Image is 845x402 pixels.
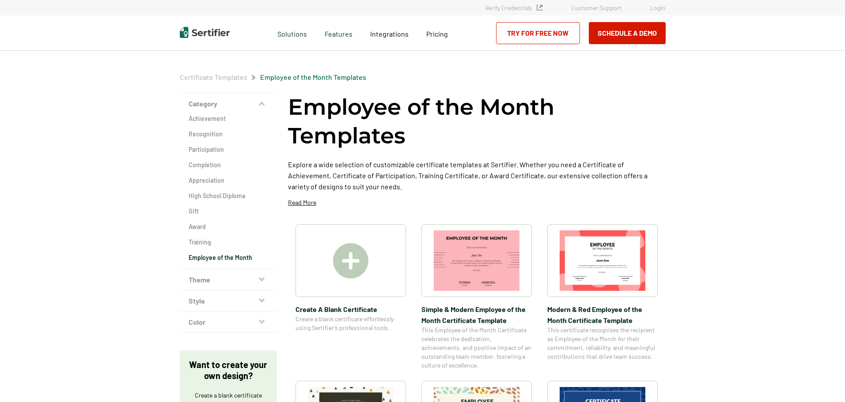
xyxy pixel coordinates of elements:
a: Gift [189,207,268,216]
a: Completion [189,161,268,169]
span: Pricing [426,30,448,38]
a: Simple & Modern Employee of the Month Certificate TemplateSimple & Modern Employee of the Month C... [421,224,532,370]
img: Modern & Red Employee of the Month Certificate Template [560,230,645,291]
a: Customer Support [571,4,621,11]
a: Try for Free Now [496,22,580,44]
span: This certificate recognizes the recipient as Employee of the Month for their commitment, reliabil... [547,326,658,361]
img: Sertifier | Digital Credentialing Platform [180,27,230,38]
p: Want to create your own design? [189,359,268,381]
span: Certificate Templates [180,73,247,82]
a: Award [189,222,268,231]
img: Simple & Modern Employee of the Month Certificate Template [434,230,519,291]
span: Solutions [277,27,307,38]
span: Features [325,27,352,38]
span: This Employee of the Month Certificate celebrates the dedication, achievements, and positive impa... [421,326,532,370]
span: Employee of the Month Templates [260,73,366,82]
a: Training [189,238,268,247]
img: Create A Blank Certificate [333,243,368,278]
a: Employee of the Month [189,253,268,262]
a: Modern & Red Employee of the Month Certificate TemplateModern & Red Employee of the Month Certifi... [547,224,658,370]
span: Simple & Modern Employee of the Month Certificate Template [421,304,532,326]
div: Breadcrumb [180,73,366,82]
span: Integrations [370,30,409,38]
a: Verify Credentials [485,4,542,11]
a: Appreciation [189,176,268,185]
a: High School Diploma [189,192,268,200]
a: Login [650,4,666,11]
p: Read More [288,198,316,207]
button: Color [180,312,277,333]
button: Style [180,290,277,312]
a: Employee of the Month Templates [260,73,366,81]
h1: Employee of the Month Templates [288,93,666,150]
div: Category [180,114,277,269]
a: Participation [189,145,268,154]
img: Verified [537,5,542,11]
a: Certificate Templates [180,73,247,81]
span: Modern & Red Employee of the Month Certificate Template [547,304,658,326]
span: Create a blank certificate effortlessly using Sertifier’s professional tools. [296,315,406,332]
a: Integrations [370,27,409,38]
a: Pricing [426,27,448,38]
p: Explore a wide selection of customizable certificate templates at Sertifier. Whether you need a C... [288,159,666,192]
button: Category [180,93,277,114]
span: Create A Blank Certificate [296,304,406,315]
a: Achievement [189,114,268,123]
button: Theme [180,269,277,290]
a: Recognition [189,130,268,139]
